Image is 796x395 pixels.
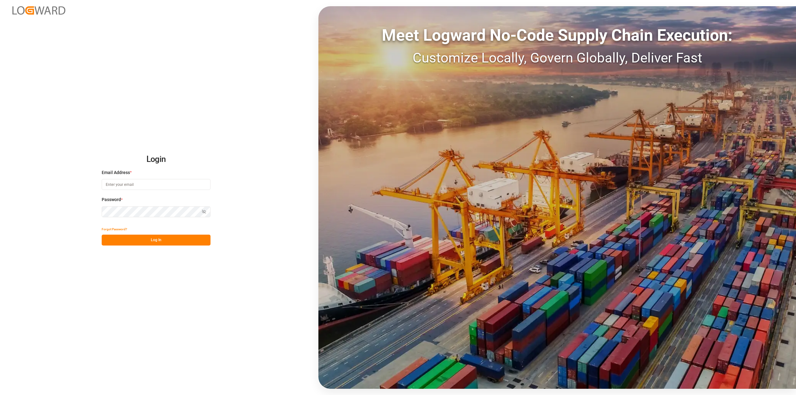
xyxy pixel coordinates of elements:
img: Logward_new_orange.png [12,6,65,15]
div: Meet Logward No-Code Supply Chain Execution: [318,23,796,48]
input: Enter your email [102,179,211,190]
span: Password [102,196,121,203]
button: Forgot Password? [102,224,127,235]
button: Log In [102,235,211,246]
span: Email Address [102,169,130,176]
div: Customize Locally, Govern Globally, Deliver Fast [318,48,796,68]
h2: Login [102,149,211,169]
